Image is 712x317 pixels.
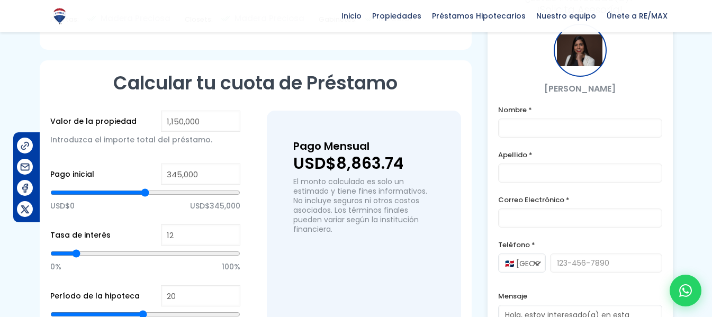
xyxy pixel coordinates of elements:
label: Apellido * [498,148,662,161]
span: Inicio [336,8,367,24]
img: Compartir [20,183,31,194]
label: Período de la hipoteca [50,289,140,303]
label: Pago inicial [50,168,94,181]
label: Correo Electrónico * [498,193,662,206]
span: Introduzca el importe total del préstamo. [50,134,212,145]
img: Compartir [20,161,31,173]
span: USD$345,000 [190,198,240,214]
h2: Calcular tu cuota de Préstamo [50,71,461,95]
label: Tasa de interés [50,229,111,242]
p: USD$8,863.74 [293,156,435,171]
p: [PERSON_NAME] [498,82,662,95]
label: Valor de la propiedad [50,115,137,128]
span: Propiedades [367,8,427,24]
span: Nuestro equipo [531,8,601,24]
label: Teléfono * [498,238,662,251]
input: Years [161,285,240,306]
span: Préstamos Hipotecarios [427,8,531,24]
label: Mensaje [498,289,662,303]
p: El monto calculado es solo un estimado y tiene fines informativos. No incluye seguros ni otros co... [293,177,435,234]
span: USD$0 [50,198,75,214]
h3: Pago Mensual [293,137,435,156]
img: Compartir [20,140,31,151]
span: 0% [50,259,61,275]
input: % [161,224,240,246]
input: RD$ [161,111,240,132]
input: RD$ [161,164,240,185]
span: 100% [222,259,240,275]
span: Únete a RE/MAX [601,8,673,24]
img: Compartir [20,204,31,215]
input: 123-456-7890 [550,253,662,273]
img: Logo de REMAX [50,7,69,25]
label: Nombre * [498,103,662,116]
div: NICOLE BALBUENA [554,24,607,77]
